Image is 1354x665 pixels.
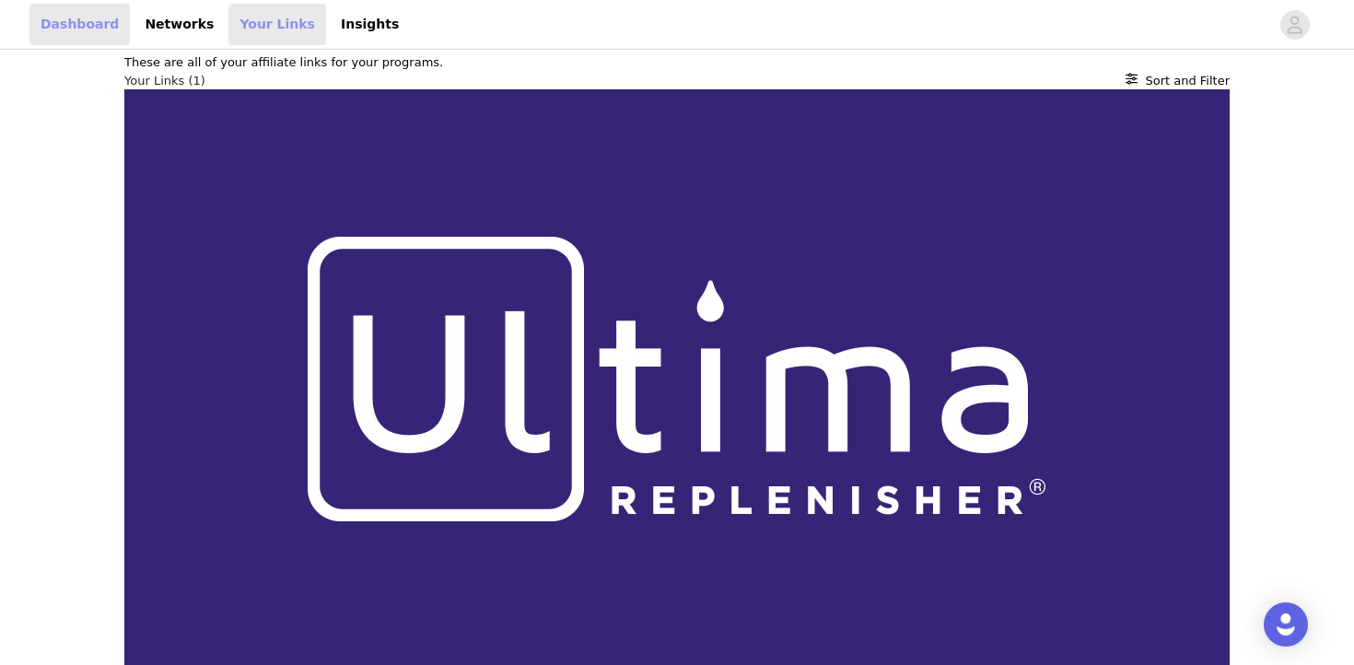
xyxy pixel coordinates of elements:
div: avatar [1286,10,1303,40]
a: Dashboard [29,4,130,45]
h3: Your Links (1) [124,72,205,90]
button: Sort and Filter [1126,72,1230,90]
a: Insights [330,4,410,45]
div: Open Intercom Messenger [1264,602,1308,647]
a: Your Links [228,4,326,45]
p: These are all of your affiliate links for your programs. [124,53,1230,72]
a: Networks [134,4,225,45]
